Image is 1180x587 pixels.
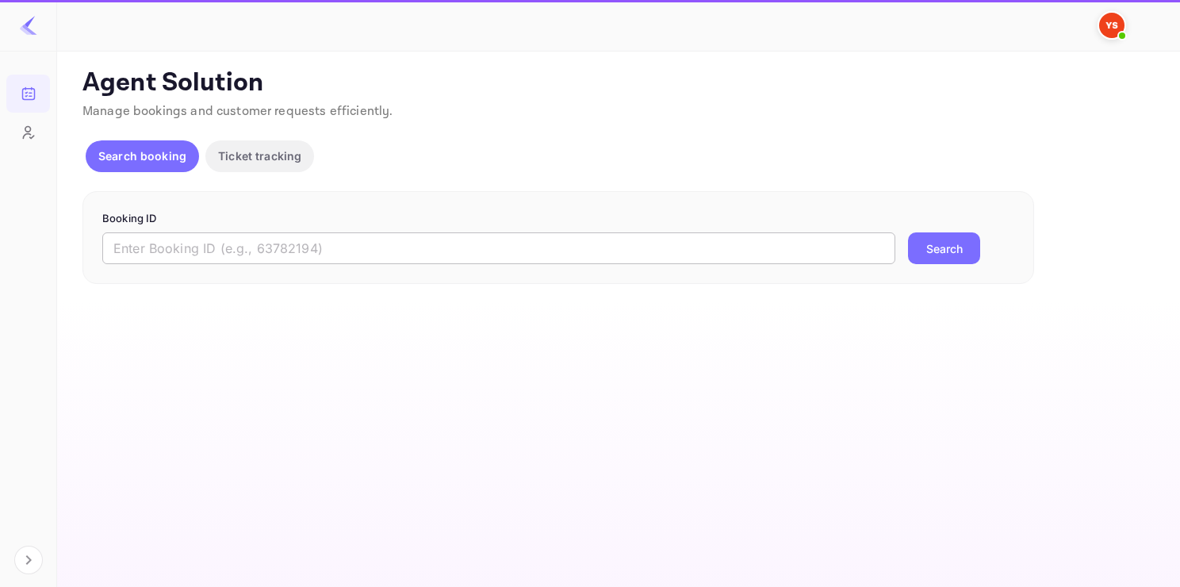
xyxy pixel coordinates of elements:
[908,232,980,264] button: Search
[102,232,895,264] input: Enter Booking ID (e.g., 63782194)
[82,67,1151,99] p: Agent Solution
[1099,13,1124,38] img: Yandex Support
[14,546,43,574] button: Expand navigation
[218,148,301,164] p: Ticket tracking
[19,16,38,35] img: LiteAPI
[102,211,1014,227] p: Booking ID
[98,148,186,164] p: Search booking
[82,103,393,120] span: Manage bookings and customer requests efficiently.
[6,113,50,150] a: Customers
[6,75,50,111] a: Bookings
